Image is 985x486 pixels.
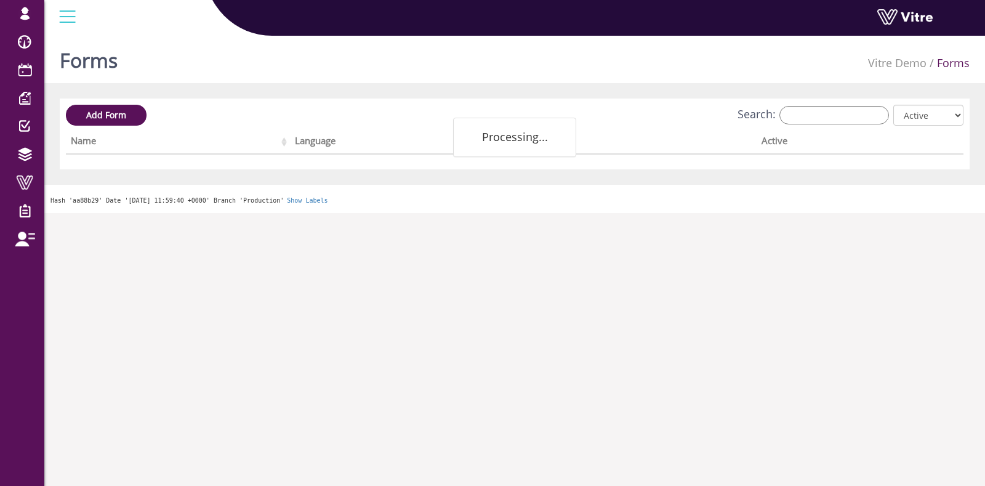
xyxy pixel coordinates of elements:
label: Search: [738,106,889,124]
a: Add Form [66,105,147,126]
li: Forms [927,55,970,71]
div: Processing... [453,118,576,157]
th: Name [66,131,290,155]
input: Search: [779,106,889,124]
a: Show Labels [287,197,328,204]
h1: Forms [60,31,118,83]
th: Company [525,131,757,155]
th: Active [757,131,919,155]
th: Language [290,131,525,155]
span: Hash 'aa88b29' Date '[DATE] 11:59:40 +0000' Branch 'Production' [50,197,284,204]
a: Vitre Demo [868,55,927,70]
span: Add Form [86,109,126,121]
